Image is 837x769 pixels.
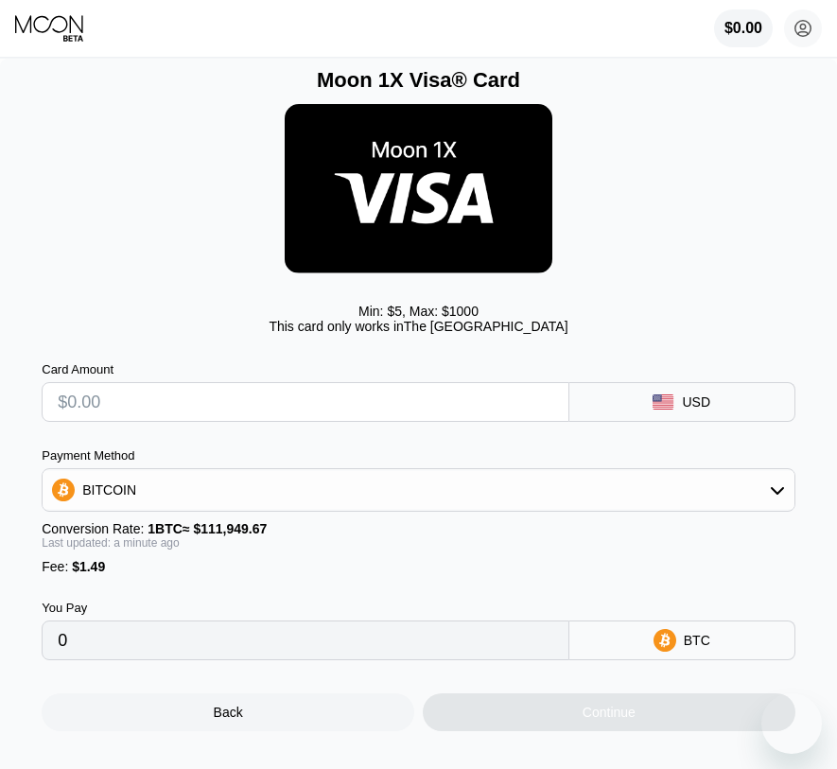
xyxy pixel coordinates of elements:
div: Conversion Rate: [42,521,795,536]
div: This card only works in The [GEOGRAPHIC_DATA] [269,319,567,334]
div: USD [682,394,710,410]
div: Min: $ 5 , Max: $ 1000 [358,304,479,319]
div: $0.00 [724,20,762,37]
div: Payment Method [42,448,795,463]
div: $0.00 [714,9,773,47]
div: Fee : [42,559,795,574]
div: Card Amount [42,362,569,376]
div: You Pay [42,601,569,615]
div: BITCOIN [82,482,136,498]
div: BITCOIN [43,471,794,509]
div: Back [214,705,243,720]
div: BTC [684,633,710,648]
span: 1 BTC ≈ $111,949.67 [148,521,267,536]
input: $0.00 [58,383,553,421]
div: Moon 1X Visa® Card [42,68,795,93]
div: Last updated: a minute ago [42,536,795,550]
div: Back [42,693,414,731]
iframe: Button to launch messaging window [761,693,822,754]
span: $1.49 [72,559,105,574]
